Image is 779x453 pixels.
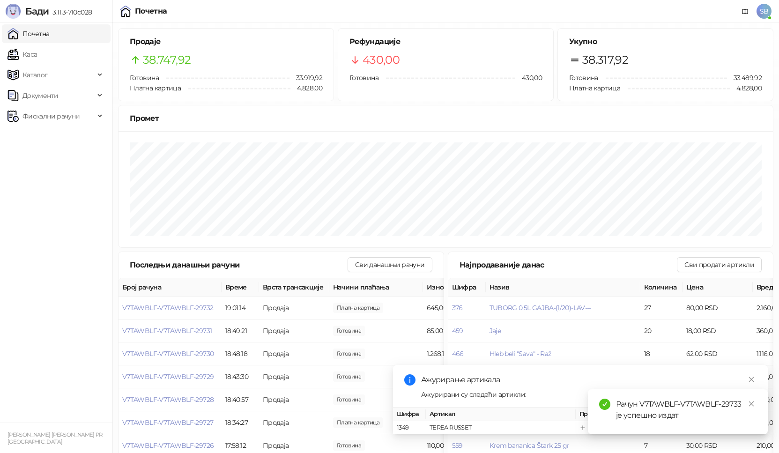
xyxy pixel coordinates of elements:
button: V7TAWBLF-V7TAWBLF-29730 [122,349,214,358]
td: Продаја [259,388,329,411]
button: 466 [452,349,464,358]
td: TEREA RUSSET [426,421,576,435]
td: 18:48:18 [222,342,259,365]
h5: Продаје [130,36,322,47]
button: V7TAWBLF-V7TAWBLF-29728 [122,395,214,404]
small: [PERSON_NAME] [PERSON_NAME] PR [GEOGRAPHIC_DATA] [7,431,103,445]
span: 85,00 [333,326,365,336]
span: close [748,401,755,407]
span: Бади [25,6,49,17]
span: 38.317,92 [582,51,628,69]
td: 19:01:14 [222,297,259,319]
h5: Укупно [569,36,762,47]
button: Jaje [490,327,501,335]
span: 4.828,00 [730,83,762,93]
td: 1.268,10 RSD [423,342,493,365]
button: Krem bananica Štark 25 gr [490,441,570,450]
span: 4.828,00 [290,83,322,93]
button: 459 [452,327,463,335]
th: Врста трансакције [259,278,329,297]
button: TUBORG 0.5L GAJBA-(1/20)-LAV--- [490,304,591,312]
th: Назив [486,278,640,297]
span: Готовина [130,74,159,82]
td: 18,00 RSD [683,319,753,342]
td: Продаја [259,411,329,434]
td: Продаја [259,297,329,319]
span: Платна картица [130,84,181,92]
span: info-circle [404,374,415,386]
td: 27 [640,297,683,319]
button: Сви данашњи рачуни [348,257,432,272]
span: Готовина [349,74,378,82]
th: Артикал [426,408,576,421]
span: 33.489,92 [727,73,762,83]
button: V7TAWBLF-V7TAWBLF-29726 [122,441,214,450]
span: close [748,376,755,383]
th: Количина [640,278,683,297]
div: Најпродаваније данас [460,259,677,271]
span: 33.919,92 [289,73,322,83]
th: Шифра [393,408,426,421]
img: Logo [6,4,21,19]
th: Промена [576,408,646,421]
td: 645,00 RSD [423,297,493,319]
button: 559 [452,441,463,450]
td: 18:43:30 [222,365,259,388]
td: 85,00 RSD [423,319,493,342]
button: Hleb beli "Sava" - Raž [490,349,551,358]
span: 38.747,92 [143,51,191,69]
span: Фискални рачуни [22,107,80,126]
button: V7TAWBLF-V7TAWBLF-29727 [122,418,213,427]
td: 18:40:57 [222,388,259,411]
span: 645,00 [333,303,383,313]
span: Готовина [569,74,598,82]
span: Платна картица [569,84,620,92]
span: 654,00 [333,371,365,382]
span: 1.268,10 [333,349,365,359]
span: 520,00 [333,394,365,405]
a: Каса [7,45,37,64]
span: 430,00 [515,73,542,83]
th: Шифра [448,278,486,297]
a: Close [746,399,757,409]
td: 18:49:21 [222,319,259,342]
th: Време [222,278,259,297]
th: Цена [683,278,753,297]
button: V7TAWBLF-V7TAWBLF-29729 [122,372,214,381]
span: 430,00 [363,51,400,69]
td: 20 [640,319,683,342]
td: Продаја [259,342,329,365]
th: Износ [423,278,493,297]
div: Почетна [135,7,167,15]
button: V7TAWBLF-V7TAWBLF-29731 [122,327,212,335]
td: 1349 [393,421,426,435]
td: 18 [640,342,683,365]
h5: Рефундације [349,36,542,47]
button: V7TAWBLF-V7TAWBLF-29732 [122,304,213,312]
th: Број рачуна [119,278,222,297]
a: Close [746,374,757,385]
span: 110,00 [333,440,365,451]
td: Продаја [259,319,329,342]
span: Документи [22,86,58,105]
td: 18:34:27 [222,411,259,434]
td: 62,00 RSD [683,342,753,365]
th: Начини плаћања [329,278,423,297]
span: check-circle [599,399,610,410]
span: SB [757,4,772,19]
td: Продаја [259,365,329,388]
div: Промет [130,112,762,124]
button: Сви продати артикли [677,257,762,272]
span: 3.11.3-710c028 [49,8,92,16]
td: 80,00 RSD [683,297,753,319]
